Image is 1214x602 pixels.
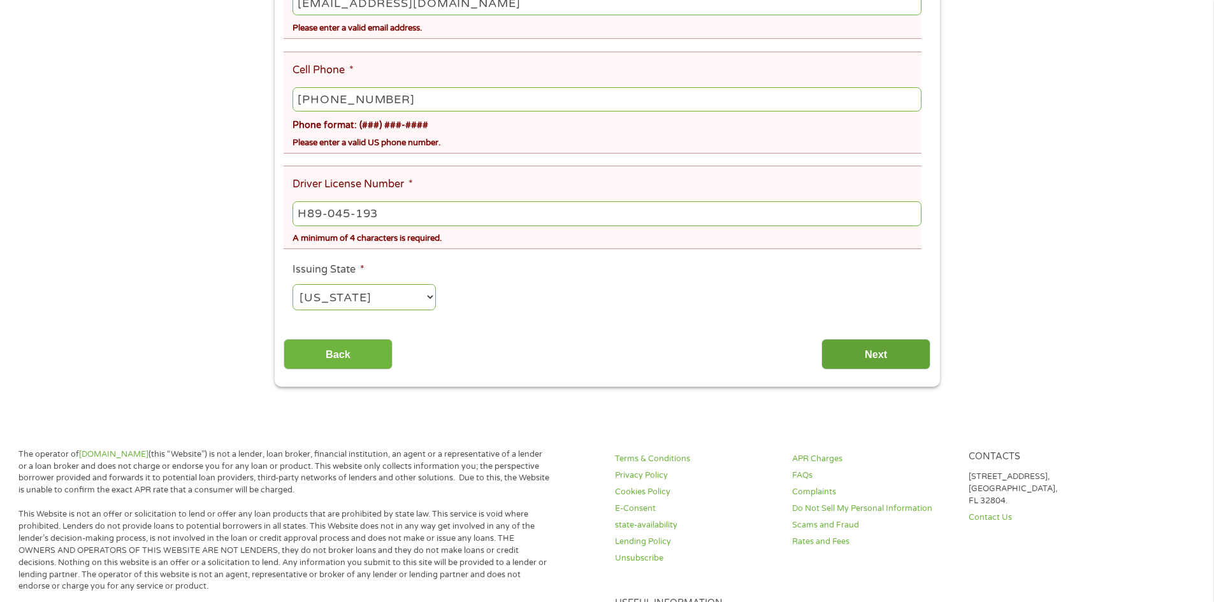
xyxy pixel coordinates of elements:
[293,87,921,111] input: (541) 754-3010
[293,18,921,35] div: Please enter a valid email address.
[792,503,954,515] a: Do Not Sell My Personal Information
[615,453,777,465] a: Terms & Conditions
[293,114,921,133] div: Phone format: (###) ###-####
[792,536,954,548] a: Rates and Fees
[615,552,777,564] a: Unsubscribe
[18,448,550,497] p: The operator of (this “Website”) is not a lender, loan broker, financial institution, an agent or...
[293,263,365,276] label: Issuing State
[615,503,777,515] a: E-Consent
[615,519,777,531] a: state-availability
[18,508,550,592] p: This Website is not an offer or solicitation to lend or offer any loan products that are prohibit...
[293,178,413,191] label: Driver License Number
[615,536,777,548] a: Lending Policy
[821,339,930,370] input: Next
[615,486,777,498] a: Cookies Policy
[293,228,921,245] div: A minimum of 4 characters is required.
[792,519,954,531] a: Scams and Fraud
[792,486,954,498] a: Complaints
[293,132,921,149] div: Please enter a valid US phone number.
[284,339,393,370] input: Back
[969,512,1131,524] a: Contact Us
[969,451,1131,463] h4: Contacts
[792,453,954,465] a: APR Charges
[969,471,1131,507] p: [STREET_ADDRESS], [GEOGRAPHIC_DATA], FL 32804.
[792,469,954,482] a: FAQs
[293,64,354,77] label: Cell Phone
[79,449,148,459] a: [DOMAIN_NAME]
[615,469,777,482] a: Privacy Policy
